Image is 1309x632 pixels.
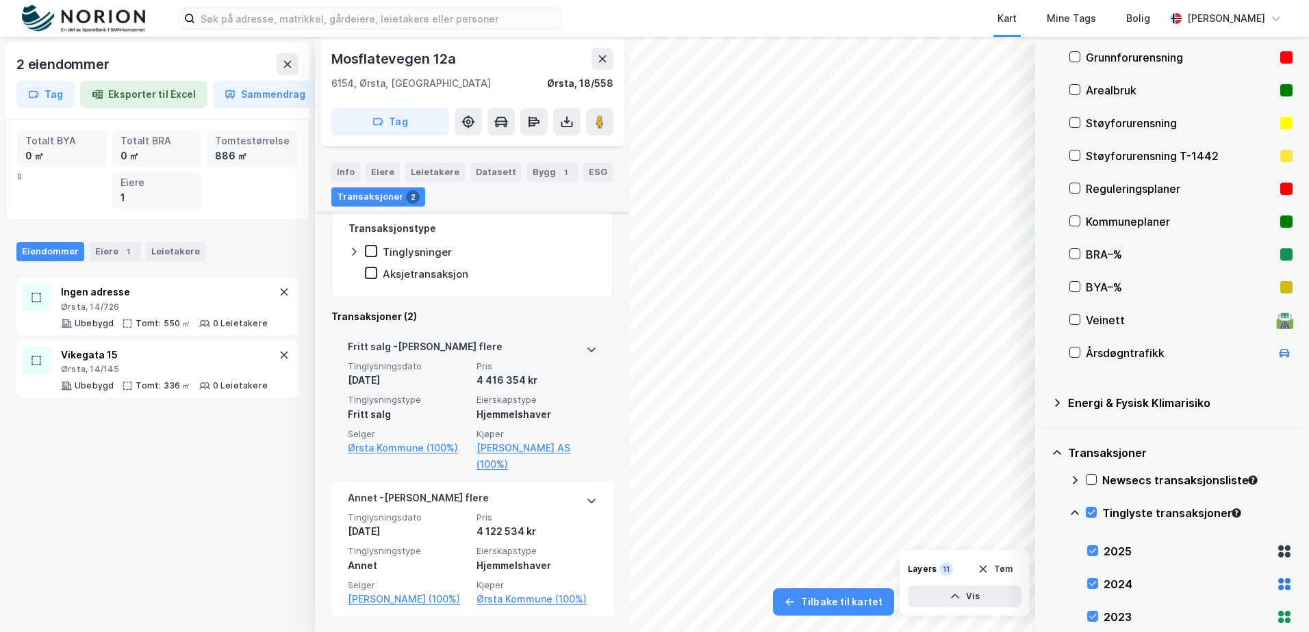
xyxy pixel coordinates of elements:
div: Grunnforurensning [1086,49,1275,66]
a: [PERSON_NAME] (100%) [348,591,468,607]
div: Info [331,163,360,182]
div: Tomt: 336 ㎡ [136,380,190,391]
div: 2024 [1104,576,1271,592]
div: Tinglyste transaksjoner [1102,505,1293,521]
div: Tomt: 550 ㎡ [136,318,190,329]
div: 2 eiendommer [16,53,112,75]
div: Bolig [1126,10,1150,27]
button: Sammendrag [213,81,317,108]
div: Arealbruk [1086,82,1275,98]
div: Fritt salg [348,406,468,423]
button: Eksporter til Excel [80,81,207,108]
button: Tøm [969,558,1021,580]
div: BYA–% [1086,279,1275,295]
div: Leietakere [405,163,465,182]
button: Tag [16,81,75,108]
div: Datasett [470,163,522,182]
div: Bygg [527,163,578,182]
div: 2025 [1104,543,1271,559]
span: Tinglysningstype [348,394,468,406]
div: BRA–% [1086,246,1275,263]
div: 6154, Ørsta, [GEOGRAPHIC_DATA] [331,75,491,92]
div: Veinett [1086,312,1271,328]
div: Totalt BYA [25,133,99,148]
span: Kjøper [476,428,597,440]
span: Tinglysningsdato [348,512,468,523]
div: 1 [121,245,135,259]
img: norion-logo.80e7a08dc31c2e691866.png [22,5,145,33]
div: 1 [559,166,572,179]
div: [DATE] [348,523,468,540]
div: 2 [406,190,420,204]
div: Transaksjoner [1068,445,1293,461]
div: Hjemmelshaver [476,557,597,574]
div: 0 Leietakere [213,318,268,329]
div: 11 [939,562,953,576]
div: Ørsta, 14/726 [61,302,268,313]
span: Selger [348,428,468,440]
div: 0 ㎡ [25,148,99,163]
div: Aksjetransaksjon [383,267,468,280]
div: Layers [908,564,937,575]
div: Ubebygd [75,380,114,391]
div: Energi & Fysisk Klimarisiko [1068,395,1293,411]
div: Mosflatevegen 12a [331,48,459,70]
div: 0 ㎡ [120,148,194,163]
div: Vikegata 15 [61,347,268,363]
div: Tomtestørrelse [215,133,290,148]
div: ESG [583,163,613,182]
div: Eiendommer [16,242,84,261]
a: [PERSON_NAME] AS (100%) [476,440,597,473]
a: Ørsta Kommune (100%) [476,591,597,607]
div: 886 ㎡ [215,148,290,163]
span: Eierskapstype [476,545,597,557]
div: Tinglysninger [383,246,452,259]
span: Tinglysningstype [348,545,468,557]
div: Annet - [PERSON_NAME] flere [348,490,489,512]
div: Ørsta, 18/558 [547,75,613,92]
div: Totalt BRA [120,133,194,148]
div: Tooltip anchor [1230,507,1243,519]
div: 2023 [1104,609,1271,625]
span: Selger [348,579,468,591]
a: Ørsta Kommune (100%) [348,440,468,456]
span: Tinglysningsdato [348,360,468,372]
button: Tilbake til kartet [773,588,894,616]
div: Transaksjonstype [348,220,436,237]
input: Søk på adresse, matrikkel, gårdeiere, leietakere eller personer [195,8,561,29]
div: Leietakere [146,242,205,261]
div: Hjemmelshaver [476,406,597,423]
div: [PERSON_NAME] [1187,10,1265,27]
div: 🛣️ [1275,311,1294,329]
div: [DATE] [348,372,468,389]
div: Transaksjoner (2) [331,308,613,325]
div: 4 416 354 kr [476,372,597,389]
div: Eiere [90,242,140,261]
div: Transaksjoner [331,187,425,207]
div: Kart [997,10,1017,27]
div: Tooltip anchor [1247,474,1259,486]
span: Eierskapstype [476,394,597,406]
div: Støyforurensning [1086,115,1275,131]
span: Kjøper [476,579,597,591]
iframe: Chat Widget [1241,566,1309,632]
div: Reguleringsplaner [1086,181,1275,197]
div: Fritt salg - [PERSON_NAME] flere [348,339,503,360]
div: Eiere [120,175,194,190]
div: Ubebygd [75,318,114,329]
span: Pris [476,360,597,372]
div: Mine Tags [1047,10,1096,27]
div: Ørsta, 14/145 [61,364,268,375]
div: Støyforurensning T-1442 [1086,148,1275,164]
div: Annet [348,557,468,574]
span: Pris [476,512,597,523]
div: Årsdøgntrafikk [1086,345,1271,361]
div: 0 Leietakere [213,380,268,391]
div: Kontrollprogram for chat [1241,566,1309,632]
button: Vis [908,585,1021,607]
div: Kommuneplaner [1086,213,1275,230]
button: Tag [331,108,449,135]
div: 4 122 534 kr [476,523,597,540]
div: Eiere [366,163,400,182]
div: Newsecs transaksjonsliste [1102,472,1293,488]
